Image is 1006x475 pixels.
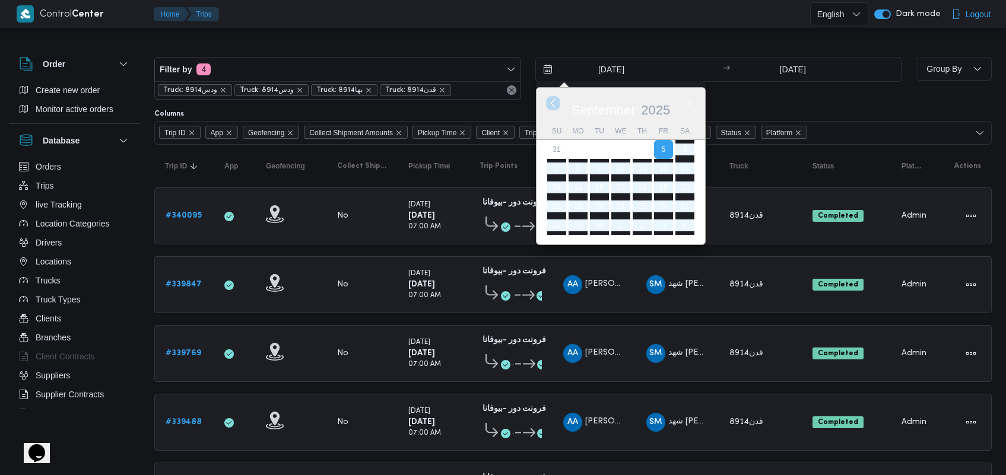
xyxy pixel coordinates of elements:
[818,419,858,426] b: Completed
[36,349,95,364] span: Client Contracts
[14,309,135,328] button: Clients
[590,123,609,139] div: Tu
[154,109,184,119] label: Columns
[675,140,694,159] div: day-6
[649,344,662,363] span: SM
[9,81,140,123] div: Order
[408,339,430,346] small: [DATE]
[14,214,135,233] button: Location Categories
[813,279,864,291] span: Completed
[36,330,71,345] span: Branches
[569,159,588,178] div: day-8
[266,161,305,171] span: Geofencing
[36,292,80,307] span: Truck Types
[633,197,652,216] div: day-25
[196,63,211,75] span: 4 active filters
[385,85,436,95] span: Truck: قدن8914
[418,126,456,139] span: Pickup Time
[654,123,673,139] div: Fr
[337,211,348,221] div: No
[536,58,671,81] input: Press the down key to enter a popover containing a calendar. Press the escape key to close the po...
[166,280,202,288] b: # 339847
[337,417,348,428] div: No
[547,140,566,159] div: day-31
[818,350,858,357] b: Completed
[611,123,630,139] div: We
[926,64,961,74] span: Group By
[567,275,578,294] span: AA
[975,128,985,138] button: Open list of options
[512,357,513,371] span: مصر القديمة
[189,161,199,171] svg: Sorted in descending order
[408,202,430,208] small: [DATE]
[166,278,202,292] a: #339847
[519,126,573,139] span: Trip Points
[668,349,753,356] span: شهد [PERSON_NAME]
[675,178,694,197] div: day-20
[590,178,609,197] div: day-16
[14,195,135,214] button: live Tracking
[224,161,238,171] span: App
[243,126,299,139] span: Geofencing
[480,161,518,171] span: Trip Points
[547,97,558,109] button: Previous Month
[891,9,941,19] span: Dark mode
[585,417,653,425] span: [PERSON_NAME]
[961,275,980,294] button: Actions
[502,129,509,136] button: Remove Client from selection in this group
[961,344,980,363] button: Actions
[795,129,802,136] button: Remove Platform from selection in this group
[481,126,500,139] span: Client
[954,161,981,171] span: Actions
[36,254,71,269] span: Locations
[404,157,463,176] button: Pickup Time
[226,129,233,136] button: Remove App from selection in this group
[567,413,578,432] span: AA
[408,408,430,415] small: [DATE]
[684,98,693,108] button: Next month
[408,161,450,171] span: Pickup Time
[570,102,636,118] div: Button. Open the month selector. September is currently selected.
[483,405,546,413] b: فرونت دور -بيوفانا
[14,385,135,404] button: Supplier Contracts
[296,87,303,94] button: remove selected entity
[668,417,753,425] span: شهد [PERSON_NAME]
[640,102,671,118] div: Button. Open the year selector. 2025 is currently selected.
[36,273,60,288] span: Trucks
[729,418,763,426] span: قدن8914
[547,123,566,139] div: Su
[408,418,435,426] b: [DATE]
[36,368,70,382] span: Suppliers
[633,140,652,159] div: day-4
[483,267,546,275] b: فرونت دور -بيوفانا
[36,178,54,193] span: Trips
[19,133,131,148] button: Database
[14,100,135,119] button: Monitor active orders
[17,5,34,23] img: X8yXhbKr1z7QwAAAABJRU5ErkJggg==
[72,10,104,19] b: Center
[646,413,665,432] div: Shahad Mustfi Ahmad Abadah Abas Hamodah
[723,65,730,74] div: →
[813,416,864,428] span: Completed
[649,413,662,432] span: SM
[547,197,566,216] div: day-21
[654,216,673,235] div: day-3
[654,197,673,216] div: day-26
[569,123,588,139] div: Mo
[439,87,446,94] button: remove selected entity
[654,159,673,178] div: day-12
[646,344,665,363] div: Shahad Mustfi Ahmad Abadah Abas Hamodah
[675,123,694,139] div: Sa
[36,387,104,401] span: Supplier Contracts
[14,366,135,385] button: Suppliers
[654,140,673,159] div: day-5
[721,126,741,139] span: Status
[766,126,793,139] span: Platform
[158,84,232,96] span: Truck: ودس8914
[525,126,558,139] span: Trip Points
[36,160,61,174] span: Orders
[14,328,135,347] button: Branches
[164,126,186,139] span: Trip ID
[569,140,588,159] div: day-1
